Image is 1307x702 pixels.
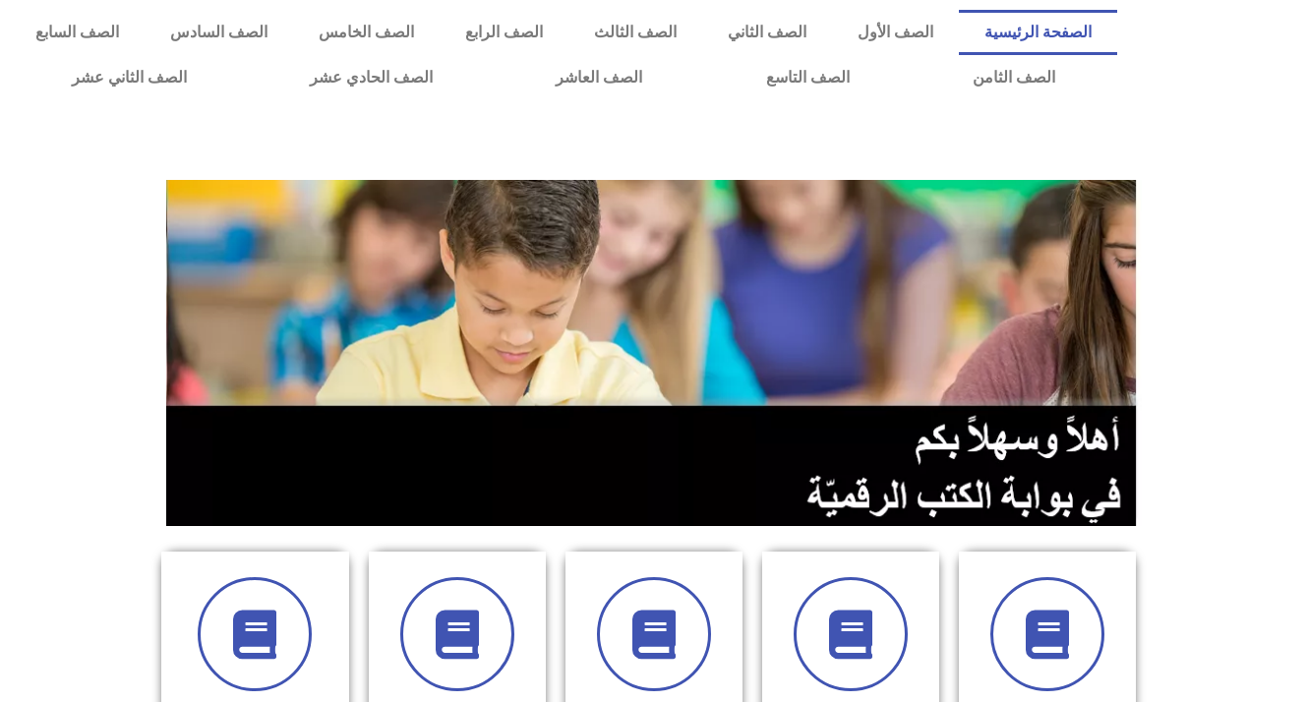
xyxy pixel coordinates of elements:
a: الصف الثاني عشر [10,55,248,100]
a: الصفحة الرئيسية [959,10,1117,55]
a: الصف الرابع [440,10,568,55]
a: الصف الحادي عشر [248,55,494,100]
a: الصف الثامن [911,55,1116,100]
a: الصف الثاني [702,10,832,55]
a: الصف الخامس [293,10,440,55]
a: الصف التاسع [704,55,911,100]
a: الصف السادس [145,10,293,55]
a: الصف الثالث [568,10,702,55]
a: الصف العاشر [495,55,704,100]
a: الصف الأول [832,10,959,55]
a: الصف السابع [10,10,145,55]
